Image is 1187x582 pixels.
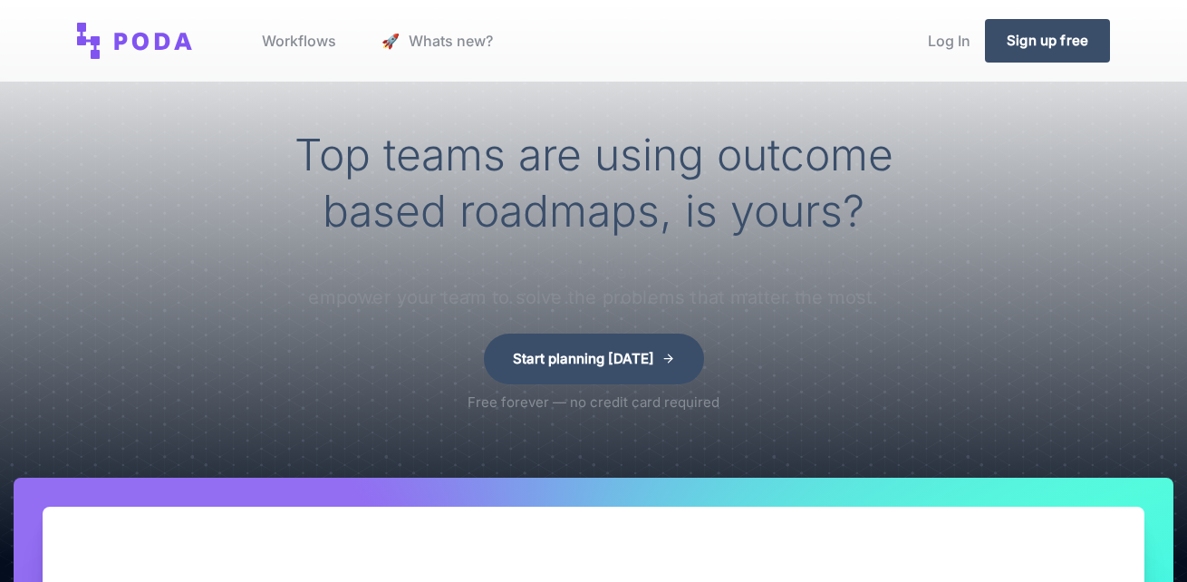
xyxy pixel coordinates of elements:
[247,6,351,75] a: Workflows
[468,392,719,413] p: Free forever — no credit card required
[294,128,893,238] span: Top teams are using outcome based roadmaps, is yours?
[484,334,704,384] a: Start planning [DATE]
[381,26,405,55] span: launch
[367,6,507,75] a: launch Whats new?
[77,23,193,59] img: Poda: Opportunity solution trees
[913,6,985,75] a: Log In
[231,254,956,312] p: Make the switch to create clarity and alignment between stakeholders and empower your team to sol...
[985,19,1110,63] a: Sign up free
